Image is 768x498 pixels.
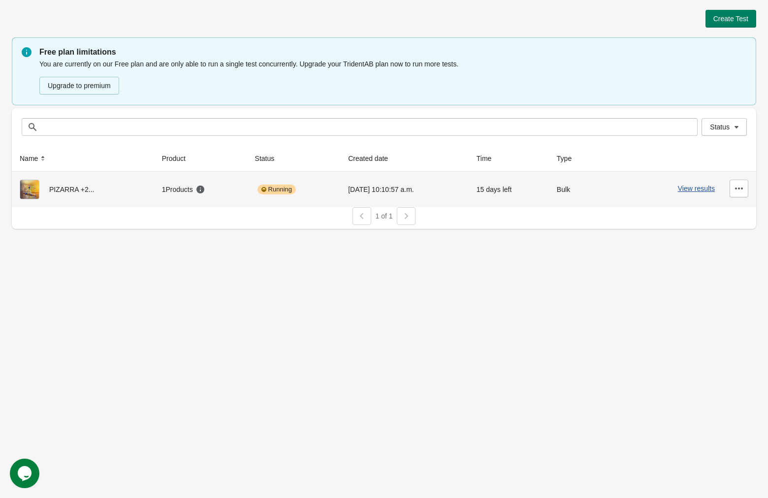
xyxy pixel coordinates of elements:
[158,150,199,167] button: Product
[16,150,52,167] button: Name
[553,150,585,167] button: Type
[251,150,288,167] button: Status
[39,46,746,58] p: Free plan limitations
[10,459,41,488] iframe: chat widget
[713,15,748,23] span: Create Test
[39,58,746,95] div: You are currently on our Free plan and are only able to run a single test concurrently. Upgrade y...
[710,123,730,131] span: Status
[348,180,461,199] div: [DATE] 10:10:57 a.m.
[20,180,146,199] div: PIZARRA +2...
[344,150,402,167] button: Created date
[705,10,756,28] button: Create Test
[257,185,296,194] div: Running
[39,77,119,94] button: Upgrade to premium
[557,180,605,199] div: Bulk
[477,180,541,199] div: 15 days left
[473,150,506,167] button: Time
[678,185,715,192] button: View results
[162,185,205,194] div: 1 Products
[375,212,392,220] span: 1 of 1
[702,118,747,136] button: Status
